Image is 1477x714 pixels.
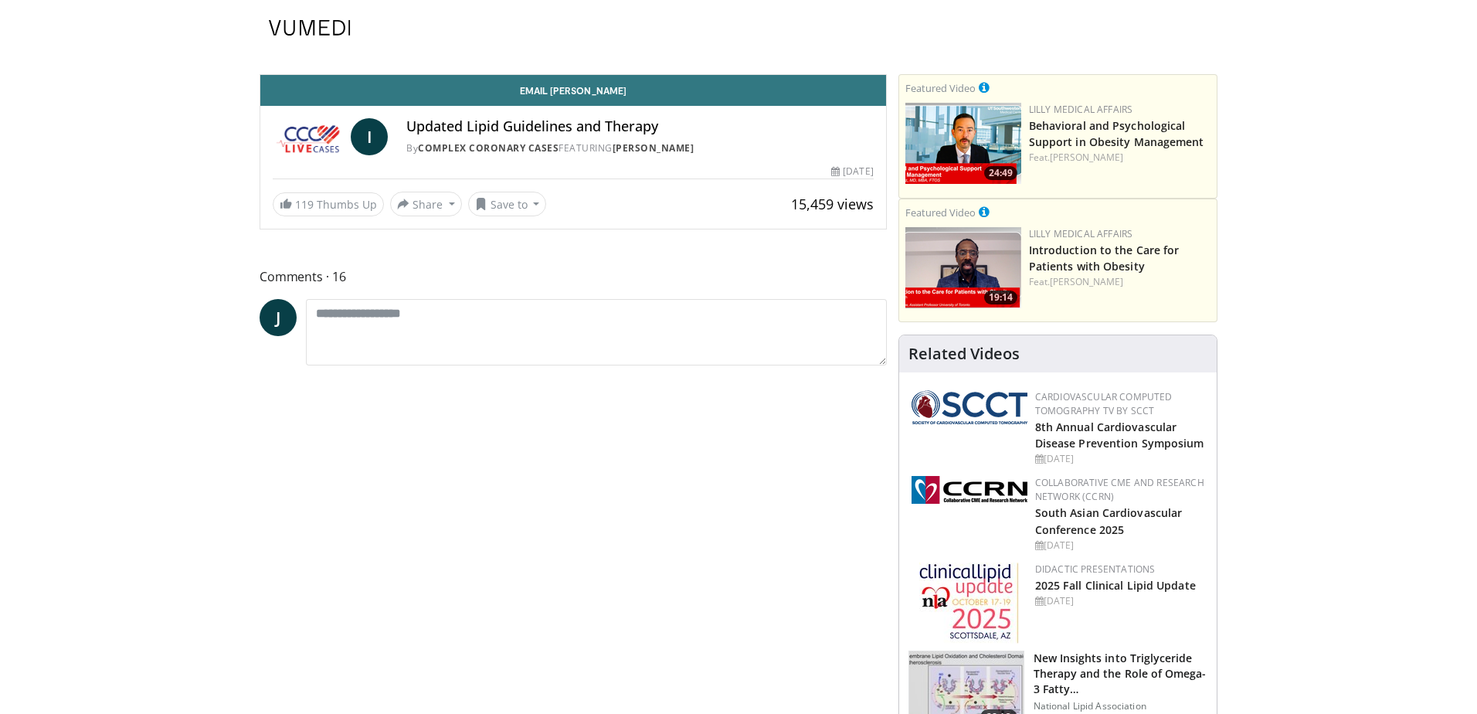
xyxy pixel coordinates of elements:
span: 119 [295,197,314,212]
h4: Updated Lipid Guidelines and Therapy [406,118,873,135]
a: [PERSON_NAME] [1050,275,1123,288]
h4: Related Videos [908,345,1020,363]
a: South Asian Cardiovascular Conference 2025 [1035,505,1183,536]
img: VuMedi Logo [269,20,351,36]
h3: New Insights into Triglyceride Therapy and the Role of Omega-3 Fatty Acids in Reducing Cardiovasc... [1034,651,1207,697]
span: Comments 16 [260,267,887,287]
div: [DATE] [1035,594,1204,608]
a: [PERSON_NAME] [1050,151,1123,164]
img: a04ee3ba-8487-4636-b0fb-5e8d268f3737.png.150x105_q85_autocrop_double_scale_upscale_version-0.2.png [912,476,1027,504]
a: J [260,299,297,336]
a: [PERSON_NAME] [613,141,694,155]
a: Collaborative CME and Research Network (CCRN) [1035,476,1204,503]
button: Save to [468,192,547,216]
a: Behavioral and Psychological Support in Obesity Management [1029,118,1204,149]
a: Lilly Medical Affairs [1029,103,1133,116]
a: This is paid for by Lilly Medical Affairs [979,79,990,96]
a: Complex Coronary Cases [418,141,559,155]
div: [DATE] [1035,452,1204,466]
span: 24:49 [984,166,1017,180]
span: 15,459 views [791,195,874,213]
div: Feat. [1029,151,1210,165]
small: Featured Video [905,206,976,219]
a: 2025 Fall Clinical Lipid Update [1035,578,1196,593]
div: [DATE] [831,165,873,178]
a: Email [PERSON_NAME] [260,75,886,106]
div: Didactic Presentations [1035,563,1204,576]
img: d65bce67-f81a-47c5-b47d-7b8806b59ca8.jpg.150x105_q85_autocrop_double_scale_upscale_version-0.2.jpg [919,563,1019,644]
a: 19:14 [905,227,1021,308]
a: Cardiovascular Computed Tomography TV by SCCT [1035,390,1173,417]
img: Complex Coronary Cases [273,118,345,155]
a: This is paid for by Lilly Medical Affairs [979,203,990,220]
a: Introduction to the Care for Patients with Obesity [1029,243,1180,274]
div: By FEATURING [406,141,873,155]
div: Feat. [1029,275,1210,289]
p: National Lipid Association [1034,700,1207,712]
button: Share [390,192,462,216]
img: acc2e291-ced4-4dd5-b17b-d06994da28f3.png.150x105_q85_crop-smart_upscale.png [905,227,1021,308]
span: 19:14 [984,291,1017,304]
a: 119 Thumbs Up [273,192,384,216]
a: Lilly Medical Affairs [1029,227,1133,240]
a: 24:49 [905,103,1021,184]
a: I [351,118,388,155]
img: 51a70120-4f25-49cc-93a4-67582377e75f.png.150x105_q85_autocrop_double_scale_upscale_version-0.2.png [912,390,1027,424]
div: [DATE] [1035,539,1204,552]
small: Featured Video [905,81,976,95]
a: 8th Annual Cardiovascular Disease Prevention Symposium [1035,420,1204,450]
img: ba3304f6-7838-4e41-9c0f-2e31ebde6754.png.150x105_q85_crop-smart_upscale.png [905,103,1021,184]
